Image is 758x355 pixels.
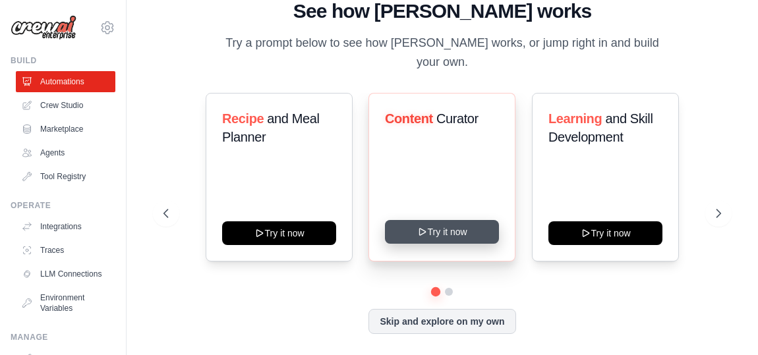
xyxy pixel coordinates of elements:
[548,111,653,144] span: and Skill Development
[11,332,115,342] div: Manage
[16,263,115,285] a: LLM Connections
[16,142,115,163] a: Agents
[385,111,433,126] span: Content
[16,216,115,237] a: Integrations
[16,287,115,319] a: Environment Variables
[368,309,515,334] button: Skip and explore on my own
[222,111,264,126] span: Recipe
[221,34,664,72] p: Try a prompt below to see how [PERSON_NAME] works, or jump right in and build your own.
[16,95,115,116] a: Crew Studio
[16,240,115,261] a: Traces
[222,221,336,245] button: Try it now
[16,166,115,187] a: Tool Registry
[385,220,499,244] button: Try it now
[222,111,319,144] span: and Meal Planner
[436,111,479,126] span: Curator
[548,221,662,245] button: Try it now
[548,111,602,126] span: Learning
[11,15,76,40] img: Logo
[16,119,115,140] a: Marketplace
[16,71,115,92] a: Automations
[11,55,115,66] div: Build
[11,200,115,211] div: Operate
